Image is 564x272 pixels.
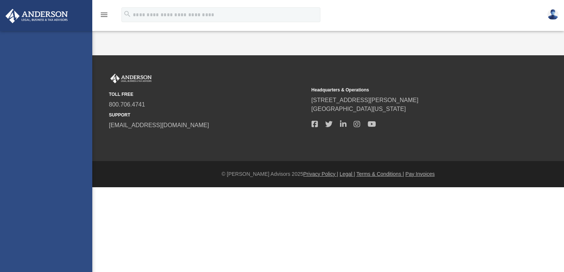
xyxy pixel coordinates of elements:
[109,91,306,98] small: TOLL FREE
[109,74,153,83] img: Anderson Advisors Platinum Portal
[405,171,434,177] a: Pay Invoices
[92,170,564,178] div: © [PERSON_NAME] Advisors 2025
[547,9,558,20] img: User Pic
[109,122,209,128] a: [EMAIL_ADDRESS][DOMAIN_NAME]
[109,101,145,108] a: 800.706.4741
[312,87,509,93] small: Headquarters & Operations
[109,112,306,118] small: SUPPORT
[312,106,406,112] a: [GEOGRAPHIC_DATA][US_STATE]
[100,14,109,19] a: menu
[340,171,355,177] a: Legal |
[123,10,131,18] i: search
[100,10,109,19] i: menu
[3,9,70,23] img: Anderson Advisors Platinum Portal
[357,171,404,177] a: Terms & Conditions |
[303,171,338,177] a: Privacy Policy |
[312,97,419,103] a: [STREET_ADDRESS][PERSON_NAME]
